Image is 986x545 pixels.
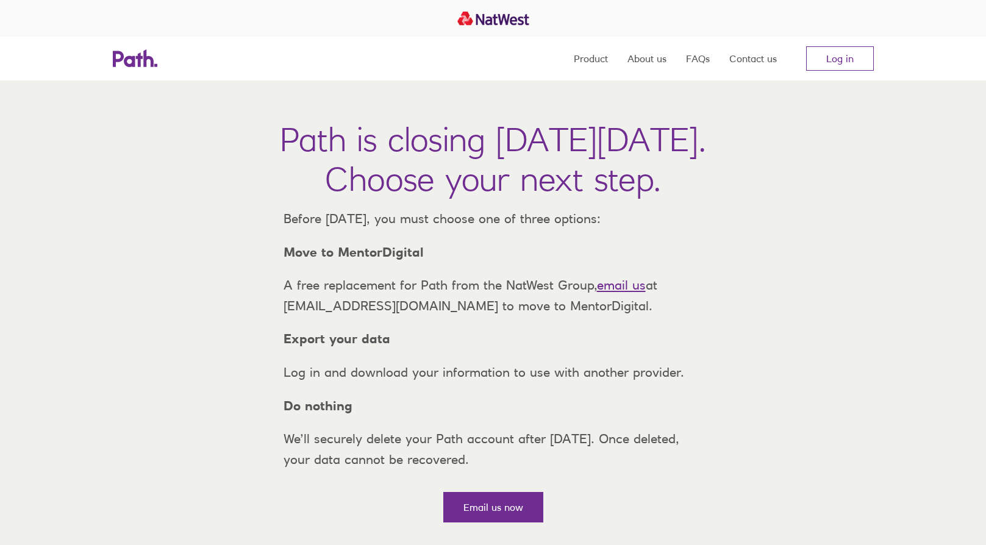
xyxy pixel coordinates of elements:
[443,492,543,522] a: Email us now
[274,275,713,316] p: A free replacement for Path from the NatWest Group, at [EMAIL_ADDRESS][DOMAIN_NAME] to move to Me...
[274,429,713,469] p: We’ll securely delete your Path account after [DATE]. Once deleted, your data cannot be recovered.
[574,37,608,80] a: Product
[686,37,710,80] a: FAQs
[284,398,352,413] strong: Do nothing
[284,331,390,346] strong: Export your data
[284,244,424,260] strong: Move to MentorDigital
[280,119,706,199] h1: Path is closing [DATE][DATE]. Choose your next step.
[274,208,713,229] p: Before [DATE], you must choose one of three options:
[806,46,874,71] a: Log in
[729,37,777,80] a: Contact us
[274,362,713,383] p: Log in and download your information to use with another provider.
[627,37,666,80] a: About us
[597,277,646,293] a: email us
